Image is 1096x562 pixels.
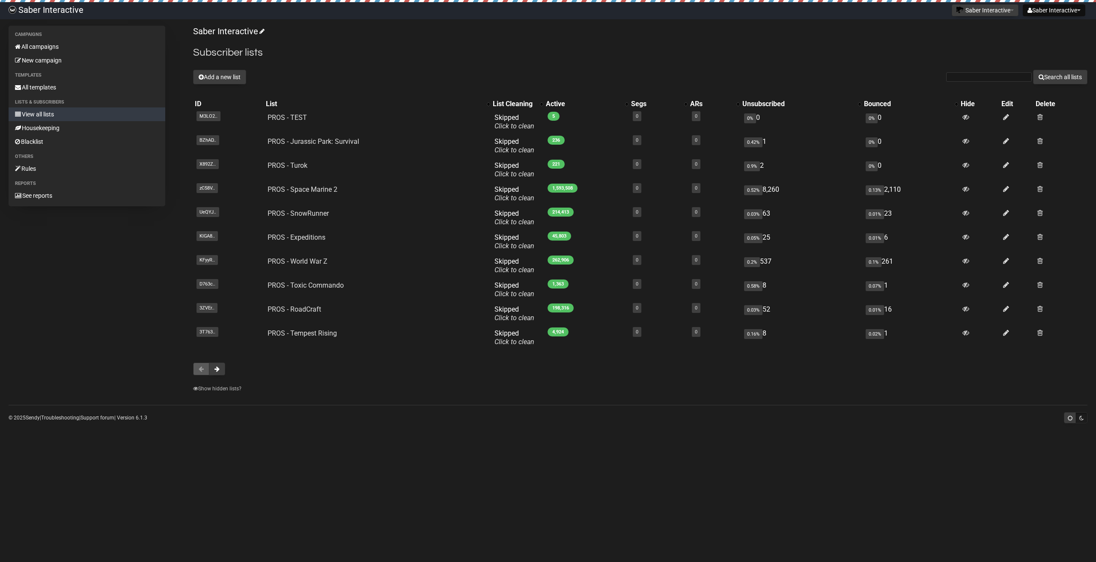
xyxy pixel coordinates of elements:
a: PROS - RoadCraft [268,305,321,313]
a: Click to clean [494,170,534,178]
th: Unsubscribed: No sort applied, activate to apply an ascending sort [741,98,862,110]
a: New campaign [9,54,165,67]
div: Unsubscribed [742,100,854,108]
span: Skipped [494,233,534,250]
span: BZhAD.. [197,135,219,145]
span: 0.07% [866,281,884,291]
span: KlGA8.. [197,231,218,241]
a: 0 [636,257,638,263]
a: See reports [9,189,165,202]
a: 0 [695,185,697,191]
a: 0 [695,257,697,263]
div: Segs [631,100,680,108]
span: 0.03% [744,209,762,219]
div: Delete [1036,100,1086,108]
span: 3T763.. [197,327,218,337]
th: List Cleaning: No sort applied, activate to apply an ascending sort [491,98,544,110]
a: View all lists [9,107,165,121]
p: © 2025 | | | Version 6.1.3 [9,413,147,422]
span: 0.13% [866,185,884,195]
span: 4,924 [548,327,569,336]
a: Rules [9,162,165,175]
span: 0.58% [744,281,762,291]
td: 2,110 [862,182,959,206]
td: 2 [741,158,862,182]
div: List Cleaning [493,100,536,108]
span: 0% [866,161,878,171]
img: 1.png [956,6,963,13]
a: Click to clean [494,338,534,346]
span: UeQYJ.. [197,207,219,217]
span: 0.01% [866,305,884,315]
span: 0.01% [866,209,884,219]
div: ARs [690,100,732,108]
a: 0 [695,137,697,143]
td: 0 [862,110,959,134]
a: PROS - Expeditions [268,233,325,241]
th: Bounced: No sort applied, activate to apply an ascending sort [862,98,959,110]
span: 0.01% [866,233,884,243]
a: PROS - Toxic Commando [268,281,344,289]
td: 8,260 [741,182,862,206]
span: Skipped [494,161,534,178]
a: 0 [636,233,638,239]
td: 1 [741,134,862,158]
a: Support forum [80,415,114,421]
span: 198,316 [548,303,574,312]
span: Skipped [494,185,534,202]
span: 5 [548,112,560,121]
span: 0.16% [744,329,762,339]
td: 6 [862,230,959,254]
a: Saber Interactive [193,26,263,36]
a: Housekeeping [9,121,165,135]
a: Click to clean [494,218,534,226]
a: Click to clean [494,242,534,250]
td: 537 [741,254,862,278]
a: Click to clean [494,266,534,274]
a: Blacklist [9,135,165,149]
a: Click to clean [494,146,534,154]
a: 0 [695,161,697,167]
button: Search all lists [1033,70,1087,84]
a: PROS - Tempest Rising [268,329,337,337]
a: 0 [695,209,697,215]
a: Troubleshooting [41,415,79,421]
li: Others [9,152,165,162]
span: 0.2% [744,257,760,267]
th: Delete: No sort applied, sorting is disabled [1034,98,1087,110]
th: ARs: No sort applied, activate to apply an ascending sort [688,98,741,110]
div: List [266,100,483,108]
img: ec1bccd4d48495f5e7d53d9a520ba7e5 [9,6,16,14]
span: Skipped [494,281,534,298]
a: PROS - Jurassic Park: Survival [268,137,359,146]
span: 0.42% [744,137,762,147]
td: 8 [741,278,862,302]
a: 0 [636,209,638,215]
span: 236 [548,136,565,145]
th: Segs: No sort applied, activate to apply an ascending sort [629,98,688,110]
th: Active: No sort applied, activate to apply an ascending sort [544,98,629,110]
span: X892Z.. [197,159,219,169]
button: Saber Interactive [952,4,1019,16]
span: 0% [866,113,878,123]
a: Click to clean [494,314,534,322]
a: PROS - Turok [268,161,307,169]
span: Skipped [494,209,534,226]
span: 0.52% [744,185,762,195]
span: 0.03% [744,305,762,315]
a: 0 [636,113,638,119]
div: ID [195,100,262,108]
td: 0 [862,158,959,182]
td: 25 [741,230,862,254]
th: List: No sort applied, activate to apply an ascending sort [264,98,491,110]
a: 0 [636,137,638,143]
span: 3ZVEr.. [197,303,217,313]
span: KFyyR.. [197,255,218,265]
a: All campaigns [9,40,165,54]
span: Skipped [494,113,534,130]
a: 0 [636,305,638,311]
a: PROS - World War Z [268,257,328,265]
span: 221 [548,160,565,169]
span: 0% [744,113,756,123]
span: D763c.. [197,279,218,289]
